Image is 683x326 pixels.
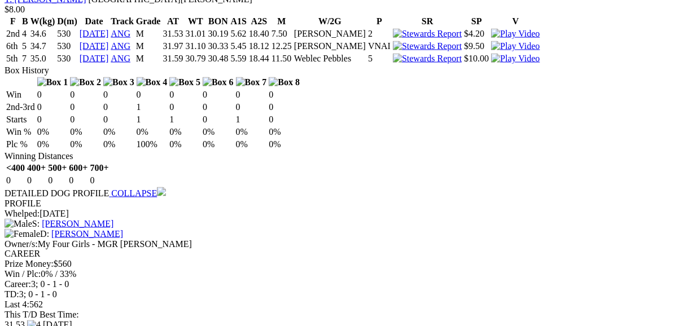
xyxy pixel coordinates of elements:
div: Box History [5,65,678,76]
td: 11.50 [271,53,292,64]
td: 31.59 [162,53,183,64]
td: 31.01 [185,28,206,39]
div: 3; 0 - 1 - 0 [5,290,678,300]
td: 0 [268,102,300,113]
td: 35.0 [30,53,56,64]
td: Plc % [6,139,36,150]
td: M [135,53,161,64]
th: SR [392,16,462,27]
td: 31.53 [162,28,183,39]
td: 0% [37,126,69,138]
td: 0 [37,102,69,113]
td: [PERSON_NAME] [294,41,366,52]
td: 0% [136,126,168,138]
td: 0% [235,139,268,150]
th: <400 [6,162,25,174]
td: 5 [21,41,29,52]
td: 6th [6,41,20,52]
td: 0 [68,175,88,186]
td: 0 [235,102,268,113]
td: 100% [136,139,168,150]
td: Win [6,89,36,100]
td: M [135,28,161,39]
td: 0% [202,126,234,138]
th: M [271,16,292,27]
td: 5.62 [230,28,247,39]
th: D(m) [56,16,78,27]
td: 0 [268,89,300,100]
td: M [135,41,161,52]
td: 7 [21,53,29,64]
td: 0 [235,89,268,100]
td: 5 [367,53,391,64]
div: My Four Girls - MGR [PERSON_NAME] [5,239,678,249]
a: ANG [111,29,130,38]
td: 1 [235,114,268,125]
a: [DATE] [80,54,109,63]
img: Box 1 [37,77,68,87]
span: S: [5,219,40,228]
div: CAREER [5,249,678,259]
td: 4 [21,28,29,39]
td: 0% [268,126,300,138]
td: VNAI [367,41,391,52]
span: COLLAPSE [111,188,157,198]
td: 0 [69,102,102,113]
td: 0% [103,139,135,150]
td: 2nd-3rd [6,102,36,113]
span: Owner/s: [5,239,38,249]
td: 0 [37,89,69,100]
a: ANG [111,54,130,63]
span: This T/D Best Time: [5,310,79,320]
th: Track [110,16,134,27]
th: P [367,16,391,27]
th: Grade [135,16,161,27]
span: Whelped: [5,209,40,218]
th: 600+ [68,162,88,174]
img: Box 7 [236,77,267,87]
td: 0 [103,102,135,113]
span: Career: [5,280,31,289]
td: 30.79 [185,53,206,64]
td: 0 [169,89,201,100]
img: Play Video [491,29,540,39]
img: Female [5,229,40,239]
th: 700+ [90,162,110,174]
td: 30.19 [207,28,229,39]
td: 0% [69,126,102,138]
img: Box 2 [70,77,101,87]
td: 7.50 [271,28,292,39]
td: 18.40 [248,28,270,39]
th: BON [207,16,229,27]
td: 1 [169,114,201,125]
td: 18.44 [248,53,270,64]
div: [DATE] [5,209,678,219]
span: Last 4: [5,300,29,310]
td: 0% [37,139,69,150]
span: D: [5,229,49,239]
a: View replay [491,29,540,38]
td: 30.48 [207,53,229,64]
div: 0% / 33% [5,270,678,280]
td: [PERSON_NAME] [294,28,366,39]
a: [DATE] [80,29,109,38]
th: B [21,16,29,27]
td: 0% [169,126,201,138]
td: 0 [90,175,110,186]
td: $4.20 [463,28,489,39]
th: W(kg) [30,16,56,27]
td: 18.12 [248,41,270,52]
td: 0 [202,114,234,125]
td: 0 [69,89,102,100]
img: Box 6 [203,77,234,87]
td: $9.50 [463,41,489,52]
td: 0 [268,114,300,125]
td: Weblec Pebbles [294,53,366,64]
div: $560 [5,259,678,270]
a: ANG [111,41,130,51]
td: 5.45 [230,41,247,52]
td: 12.25 [271,41,292,52]
span: TD: [5,290,19,299]
img: Box 4 [137,77,168,87]
td: 31.10 [185,41,206,52]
